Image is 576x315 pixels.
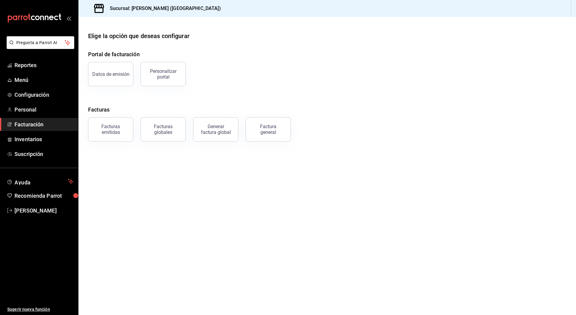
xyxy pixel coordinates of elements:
[193,117,238,141] button: Generar factura global
[66,16,71,21] button: open_drawer_menu
[88,117,133,141] button: Facturas emitidas
[253,124,283,135] div: Factura general
[145,68,182,80] div: Personalizar portal
[14,120,73,128] span: Facturación
[16,40,65,46] span: Pregunta a Parrot AI
[14,91,73,99] span: Configuración
[92,71,129,77] div: Datos de emisión
[88,31,189,41] div: Elige la opción que deseas configurar
[246,117,291,141] button: Factura general
[141,62,186,86] button: Personalizar portal
[145,124,182,135] div: Facturas globales
[14,192,73,200] span: Recomienda Parrot
[7,36,74,49] button: Pregunta a Parrot AI
[14,206,73,215] span: [PERSON_NAME]
[88,106,566,114] h4: Facturas
[14,76,73,84] span: Menú
[14,178,65,185] span: Ayuda
[7,306,73,313] span: Sugerir nueva función
[14,61,73,69] span: Reportes
[14,150,73,158] span: Suscripción
[88,50,566,58] h4: Portal de facturación
[88,62,133,86] button: Datos de emisión
[92,124,129,135] div: Facturas emitidas
[201,124,231,135] div: Generar factura global
[14,106,73,114] span: Personal
[4,44,74,50] a: Pregunta a Parrot AI
[14,135,73,143] span: Inventarios
[105,5,221,12] h3: Sucursal: [PERSON_NAME] ([GEOGRAPHIC_DATA])
[141,117,186,141] button: Facturas globales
